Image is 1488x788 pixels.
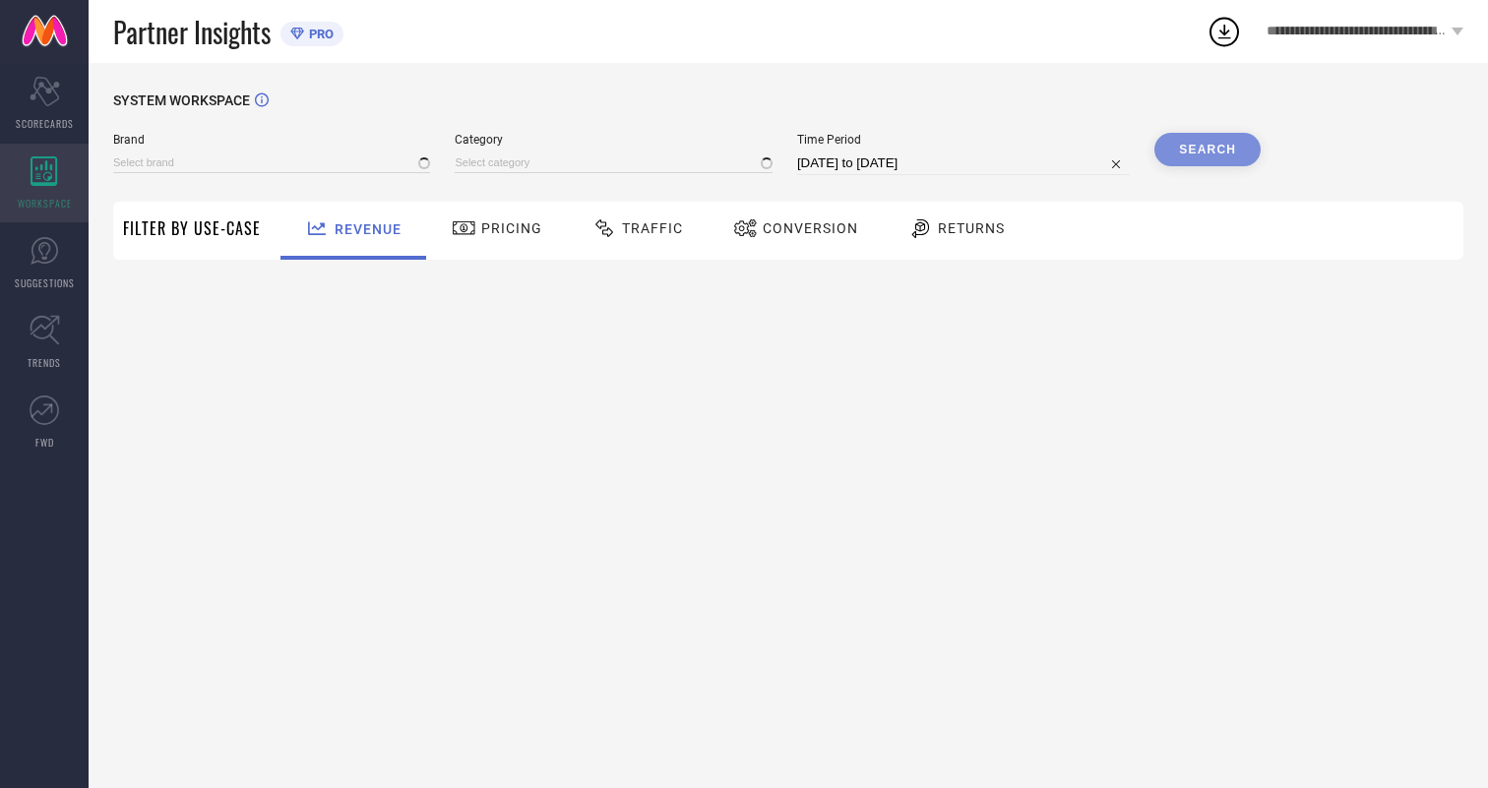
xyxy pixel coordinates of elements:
span: FWD [35,435,54,450]
span: Returns [938,220,1005,236]
span: Conversion [763,220,858,236]
span: PRO [304,27,334,41]
span: SYSTEM WORKSPACE [113,92,250,108]
span: Category [455,133,772,147]
span: Brand [113,133,430,147]
span: Time Period [797,133,1130,147]
span: TRENDS [28,355,61,370]
span: WORKSPACE [18,196,72,211]
span: Filter By Use-Case [123,216,261,240]
input: Select time period [797,152,1130,175]
span: Partner Insights [113,12,271,52]
input: Select brand [113,152,430,173]
div: Open download list [1207,14,1242,49]
input: Select category [455,152,772,173]
span: Revenue [335,221,402,237]
span: Traffic [622,220,683,236]
span: SUGGESTIONS [15,275,75,290]
span: SCORECARDS [16,116,74,131]
span: Pricing [481,220,542,236]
